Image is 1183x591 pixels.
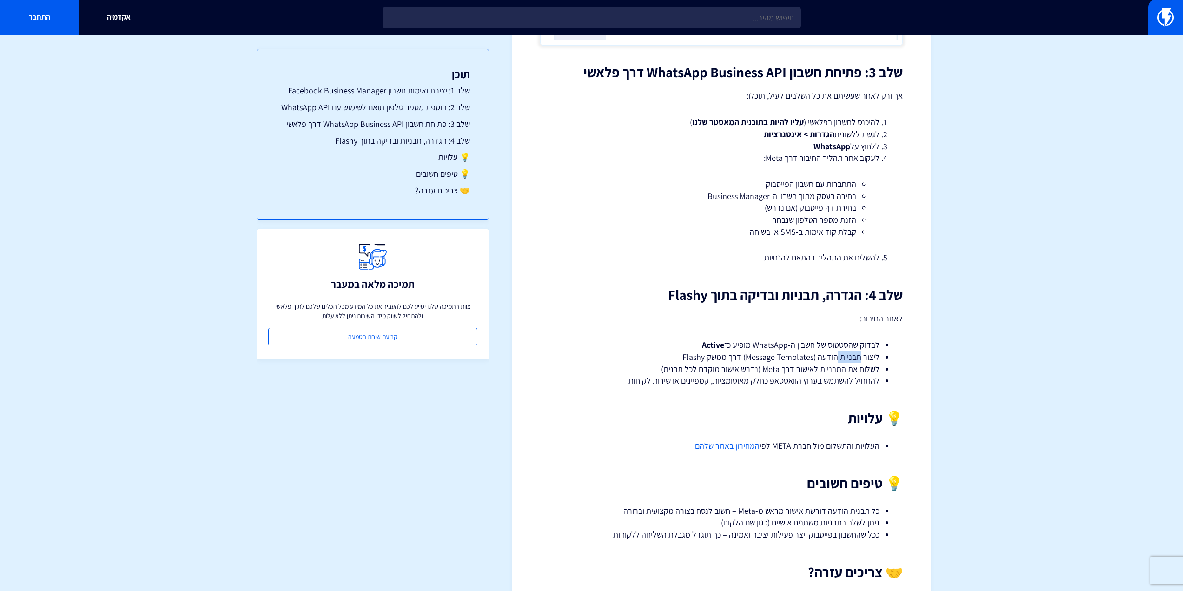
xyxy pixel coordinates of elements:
a: קביעת שיחת הטמעה [268,328,477,345]
strong: WhatsApp [813,141,850,152]
li: לגשת ללשונית [563,128,879,140]
a: 💡 טיפים חשובים [276,168,470,180]
strong: הגדרות > אינטגרציות [764,129,834,139]
h2: שלב 4: הגדרה, תבניות ובדיקה בתוך Flashy [540,287,903,303]
p: לאחר החיבור: [540,312,903,325]
h2: 💡 עלויות [540,411,903,426]
strong: Active [702,339,724,350]
strong: עליו להיות בתוכנית המאסטר שלנו [692,117,804,127]
p: אך ורק לאחר שעשיתם את כל השלבים לעיל, תוכלו: [540,89,903,102]
h2: 🤝 צריכים עזרה? [540,564,903,580]
li: בחירה בעסק מתוך חשבון ה-Business Manager [587,190,856,202]
li: ככל שהחשבון בפייסבוק ייצר פעילות יציבה ואמינה – כך תוגדל מגבלת השליחה ללקוחות [563,529,879,541]
h3: תמיכה מלאה במעבר [331,279,415,290]
li: ליצור תבניות הודעה (Message Templates) דרך ממשק Flashy [563,351,879,363]
h2: 💡 טיפים חשובים [540,476,903,491]
li: העלויות והתשלום מול חברת META לפי [563,440,879,452]
li: להשלים את התהליך בהתאם להנחיות [563,252,879,264]
li: להתחיל להשתמש בערוץ הוואטסאפ כחלק מאוטומציות, קמפיינים או שירות לקוחות [563,375,879,387]
li: ניתן לשלב בתבניות משתנים אישיים (כגון שם הלקוח) [563,517,879,529]
li: בחירת דף פייסבוק (אם נדרש) [587,202,856,214]
li: ללחוץ על [563,140,879,153]
li: לשלוח את התבניות לאישור דרך Meta (נדרש אישור מוקדם לכל תבנית) [563,363,879,375]
li: לבדוק שהסטטוס של חשבון ה-WhatsApp מופיע כ־ [563,339,879,351]
li: לעקוב אחר תהליך החיבור דרך Meta: [563,152,879,238]
h3: תוכן [276,68,470,80]
p: צוות התמיכה שלנו יסייע לכם להעביר את כל המידע מכל הכלים שלכם לתוך פלאשי ולהתחיל לשווק מיד, השירות... [268,302,477,320]
li: התחברות עם חשבון הפייסבוק [587,178,856,190]
h2: שלב 3: פתיחת חשבון WhatsApp Business API דרך פלאשי [540,65,903,80]
a: שלב 1: יצירת ואימות חשבון Facebook Business Manager [276,85,470,97]
a: 🤝 צריכים עזרה? [276,185,470,197]
a: שלב 3: פתיחת חשבון WhatsApp Business API דרך פלאשי [276,118,470,130]
li: כל תבנית הודעה דורשת אישור מראש מ-Meta – חשוב לנסח בצורה מקצועית וברורה [563,505,879,517]
a: המחירון באתר שלהם [695,440,760,451]
li: קבלת קוד אימות ב-SMS או בשיחה [587,226,856,238]
li: להיכנס לחשבון בפלאשי ( ) [563,116,879,128]
a: שלב 2: הוספת מספר טלפון תואם לשימוש עם WhatsApp API [276,101,470,113]
a: שלב 4: הגדרה, תבניות ובדיקה בתוך Flashy [276,135,470,147]
a: 💡 עלויות [276,151,470,163]
li: הזנת מספר הטלפון שנבחר [587,214,856,226]
input: חיפוש מהיר... [383,7,801,28]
